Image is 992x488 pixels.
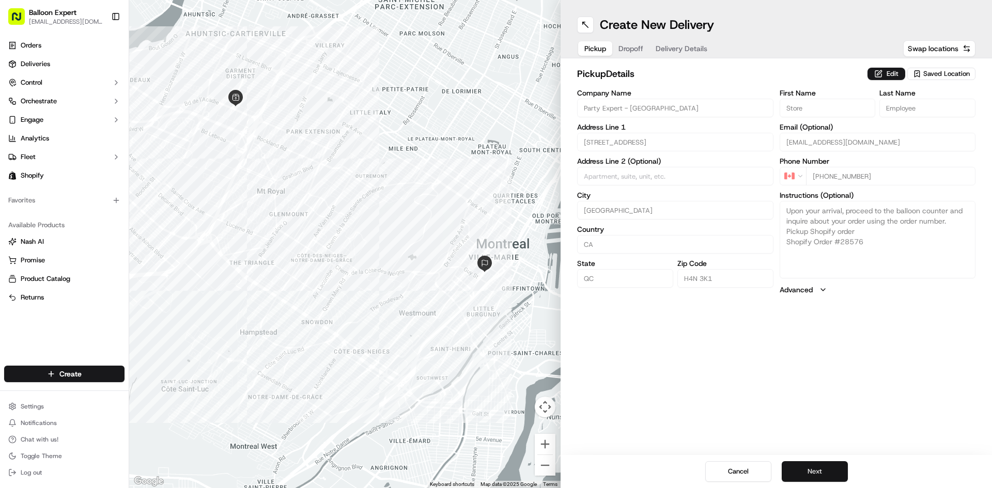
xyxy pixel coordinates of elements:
button: Log out [4,465,125,480]
span: Shopify [21,171,44,180]
span: Create [59,369,82,379]
span: Pylon [103,256,125,264]
button: See all [160,132,188,145]
button: Returns [4,289,125,306]
img: Shopify logo [8,171,17,180]
span: Toggle Theme [21,452,62,460]
button: Toggle Theme [4,449,125,463]
img: Nash [10,10,31,31]
a: Open this area in Google Maps (opens a new window) [132,475,166,488]
label: Phone Number [780,158,976,165]
span: [DATE] [91,188,113,196]
button: Saved Location [907,67,975,81]
button: Promise [4,252,125,269]
button: Cancel [705,461,771,482]
button: Fleet [4,149,125,165]
span: Product Catalog [21,274,70,284]
input: Enter first name [780,99,876,117]
span: Saved Location [923,69,970,78]
a: Nash AI [8,237,120,246]
button: Chat with us! [4,432,125,447]
div: We're available if you need us! [47,109,142,117]
span: Knowledge Base [21,231,79,241]
button: Product Catalog [4,271,125,287]
input: Enter city [577,201,773,219]
span: [DATE] [91,160,113,168]
span: Promise [21,256,45,265]
a: Product Catalog [8,274,120,284]
button: Notifications [4,416,125,430]
img: 1732323095091-59ea418b-cfe3-43c8-9ae0-d0d06d6fd42c [22,99,40,117]
div: Available Products [4,217,125,233]
label: Email (Optional) [780,123,976,131]
span: Control [21,78,42,87]
input: Enter company name [577,99,773,117]
a: 📗Knowledge Base [6,227,83,245]
button: Advanced [780,285,976,295]
button: Keyboard shortcuts [430,481,474,488]
span: [PERSON_NAME] [32,188,84,196]
span: Log out [21,468,42,477]
span: Engage [21,115,43,124]
label: Last Name [879,89,975,97]
img: Fotoula Anastasopoulos [10,178,27,195]
button: Zoom out [535,455,555,476]
span: Swap locations [908,43,958,54]
span: Fleet [21,152,36,162]
textarea: Upon your arrival, proceed to the balloon counter and inquire about your order using the order nu... [780,201,976,278]
span: Notifications [21,419,57,427]
span: Deliveries [21,59,50,69]
label: First Name [780,89,876,97]
label: Advanced [780,285,813,295]
button: Map camera controls [535,397,555,417]
label: Instructions (Optional) [780,192,976,199]
span: Balloon Expert [29,7,76,18]
span: Map data ©2025 Google [481,481,537,487]
button: Next [782,461,848,482]
label: City [577,192,773,199]
button: Engage [4,112,125,128]
a: 💻API Documentation [83,227,170,245]
button: [EMAIL_ADDRESS][DOMAIN_NAME] [29,18,103,26]
span: Settings [21,402,44,411]
input: Enter country [577,235,773,254]
div: Favorites [4,192,125,209]
p: Welcome 👋 [10,41,188,58]
button: Zoom in [535,434,555,454]
img: 1736555255976-a54dd68f-1ca7-489b-9aae-adbdc363a1c4 [10,99,29,117]
input: Got a question? Start typing here... [27,67,186,77]
input: Apartment, suite, unit, etc. [577,167,773,185]
button: Balloon Expert[EMAIL_ADDRESS][DOMAIN_NAME] [4,4,107,29]
span: [PERSON_NAME] [32,160,84,168]
a: Analytics [4,130,125,147]
label: Address Line 1 [577,123,773,131]
h1: Create New Delivery [600,17,714,33]
span: Nash AI [21,237,44,246]
label: Country [577,226,773,233]
div: 💻 [87,232,96,240]
img: Fotoula Anastasopoulos [10,150,27,167]
a: Deliveries [4,56,125,72]
div: 📗 [10,232,19,240]
a: Orders [4,37,125,54]
button: Nash AI [4,233,125,250]
button: Orchestrate [4,93,125,109]
button: Create [4,366,125,382]
input: Enter phone number [806,167,976,185]
span: Dropoff [618,43,643,54]
button: Control [4,74,125,91]
span: Chat with us! [21,435,58,444]
button: Settings [4,399,125,414]
span: API Documentation [98,231,166,241]
span: Pickup [584,43,606,54]
span: Orders [21,41,41,50]
img: Google [132,475,166,488]
h2: pickup Details [577,67,861,81]
a: Returns [8,293,120,302]
input: Enter state [577,269,673,288]
button: Swap locations [903,40,975,57]
input: Enter zip code [677,269,773,288]
button: Start new chat [176,102,188,114]
label: Zip Code [677,260,773,267]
